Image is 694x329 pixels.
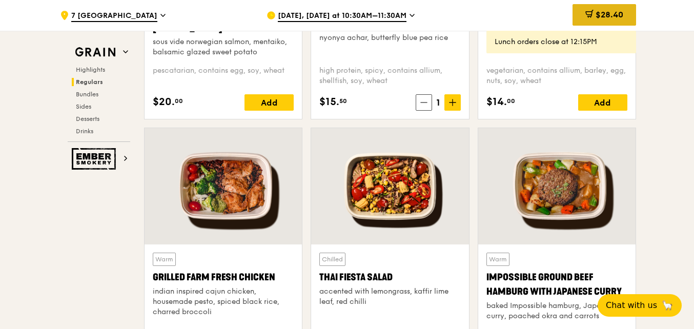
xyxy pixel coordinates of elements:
span: Sides [76,103,91,110]
div: pescatarian, contains egg, soy, wheat [153,66,294,86]
div: baked Impossible hamburg, Japanese curry, poached okra and carrots [486,301,627,321]
div: Add [578,94,627,111]
span: Highlights [76,66,105,73]
div: vegetarian, contains allium, barley, egg, nuts, soy, wheat [486,66,627,86]
div: Chilled [319,253,345,266]
div: Thai Fiesta Salad [319,270,460,284]
div: Warm [153,253,176,266]
span: Bundles [76,91,98,98]
div: Add [244,94,294,111]
span: $15. [319,94,339,110]
span: $28.40 [596,10,623,19]
div: accented with lemongrass, kaffir lime leaf, red chilli [319,286,460,307]
span: 50 [339,97,347,105]
div: indian inspired cajun chicken, housemade pesto, spiced black rice, charred broccoli [153,286,294,317]
div: Warm [486,253,509,266]
img: Grain web logo [72,43,119,61]
div: high protein, spicy, contains allium, shellfish, soy, wheat [319,66,460,86]
button: Chat with us🦙 [598,294,682,317]
div: sous vide norwegian salmon, mentaiko, balsamic glazed sweet potato [153,37,294,57]
span: Chat with us [606,299,657,312]
span: [DATE], [DATE] at 10:30AM–11:30AM [278,11,406,22]
span: 7 [GEOGRAPHIC_DATA] [71,11,157,22]
span: 00 [507,97,515,105]
div: Lunch orders close at 12:15PM [495,37,628,47]
span: 00 [175,97,183,105]
div: Impossible Ground Beef Hamburg with Japanese Curry [486,270,627,299]
span: Desserts [76,115,99,122]
div: Grilled Farm Fresh Chicken [153,270,294,284]
div: housemade sambal marinated chicken, nyonya achar, butterfly blue pea rice [319,23,460,43]
span: Drinks [76,128,93,135]
img: Ember Smokery web logo [72,148,119,170]
span: $20. [153,94,175,110]
span: 1 [432,95,444,110]
span: Regulars [76,78,103,86]
span: 🦙 [661,299,673,312]
span: $14. [486,94,507,110]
